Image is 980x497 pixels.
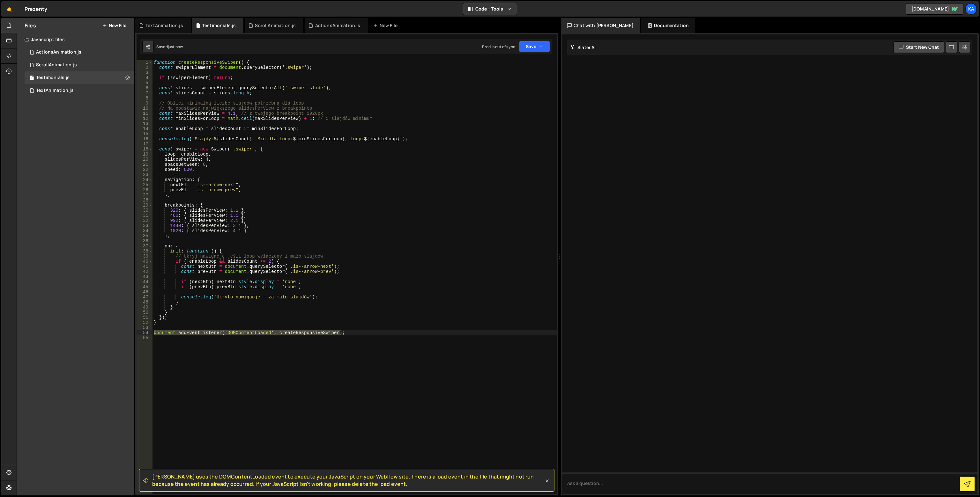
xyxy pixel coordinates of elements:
button: Code + Tools [463,3,517,15]
div: 43 [137,274,152,279]
div: 26 [137,187,152,193]
div: 33 [137,223,152,228]
div: 18 [137,147,152,152]
div: 9 [137,101,152,106]
div: 15 [137,131,152,136]
div: 46 [137,289,152,295]
a: Ka [965,3,977,15]
div: 23 [137,172,152,177]
a: [DOMAIN_NAME] [906,3,963,15]
div: 24 [137,177,152,182]
div: 41 [137,264,152,269]
div: 16 [137,136,152,142]
div: 38 [137,249,152,254]
div: Prod is out of sync [482,44,515,49]
span: [PERSON_NAME] uses the DOMContentLoaded event to execute your JavaScript on your Webflow site. Th... [152,473,544,487]
div: 6 [137,85,152,91]
div: Documentation [641,18,695,33]
div: just now [168,44,183,49]
div: ActionsAnimation.js [36,49,81,55]
a: 🤙 [1,1,17,17]
h2: Files [25,22,36,29]
div: 16268/43877.js [25,46,134,59]
div: 19 [137,152,152,157]
div: 16268/43879.js [25,84,134,97]
div: 55 [137,335,152,340]
div: 31 [137,213,152,218]
span: 1 [30,76,34,81]
div: 39 [137,254,152,259]
div: 16268/43878.js [25,59,134,71]
div: Chat with [PERSON_NAME] [561,18,640,33]
div: 54 [137,330,152,335]
div: 37 [137,244,152,249]
div: 5 [137,80,152,85]
div: 2 [137,65,152,70]
div: Saved [156,44,183,49]
div: Testimonials.js [36,75,70,81]
div: New File [373,22,400,29]
div: 29 [137,203,152,208]
div: 12 [137,116,152,121]
div: 3 [137,70,152,75]
button: Save [519,41,550,52]
div: 53 [137,325,152,330]
div: 44 [137,279,152,284]
div: 7 [137,91,152,96]
div: 4 [137,75,152,80]
div: 25 [137,182,152,187]
div: 34 [137,228,152,233]
div: 20 [137,157,152,162]
div: 28 [137,198,152,203]
div: 21 [137,162,152,167]
div: 27 [137,193,152,198]
div: 8 [137,96,152,101]
div: 10 [137,106,152,111]
div: TextAnimation.js [36,88,74,93]
div: 48 [137,300,152,305]
div: 36 [137,238,152,244]
div: Prezenty [25,5,47,13]
div: 17 [137,142,152,147]
div: 11 [137,111,152,116]
div: 13 [137,121,152,126]
button: Start new chat [894,41,944,53]
div: Javascript files [17,33,134,46]
div: 49 [137,305,152,310]
div: Testimonials.js [202,22,236,29]
div: 35 [137,233,152,238]
div: 47 [137,295,152,300]
div: 14 [137,126,152,131]
div: ActionsAnimation.js [315,22,360,29]
h2: Slater AI [570,44,596,50]
div: 16268/43876.js [25,71,134,84]
div: ScrollAnimation.js [36,62,77,68]
div: 50 [137,310,152,315]
div: 32 [137,218,152,223]
button: New File [102,23,126,28]
div: 42 [137,269,152,274]
div: 45 [137,284,152,289]
div: 1 [137,60,152,65]
div: 51 [137,315,152,320]
div: TextAnimation.js [145,22,183,29]
div: 40 [137,259,152,264]
div: ScrollAnimation.js [255,22,296,29]
div: 22 [137,167,152,172]
div: 30 [137,208,152,213]
div: 52 [137,320,152,325]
